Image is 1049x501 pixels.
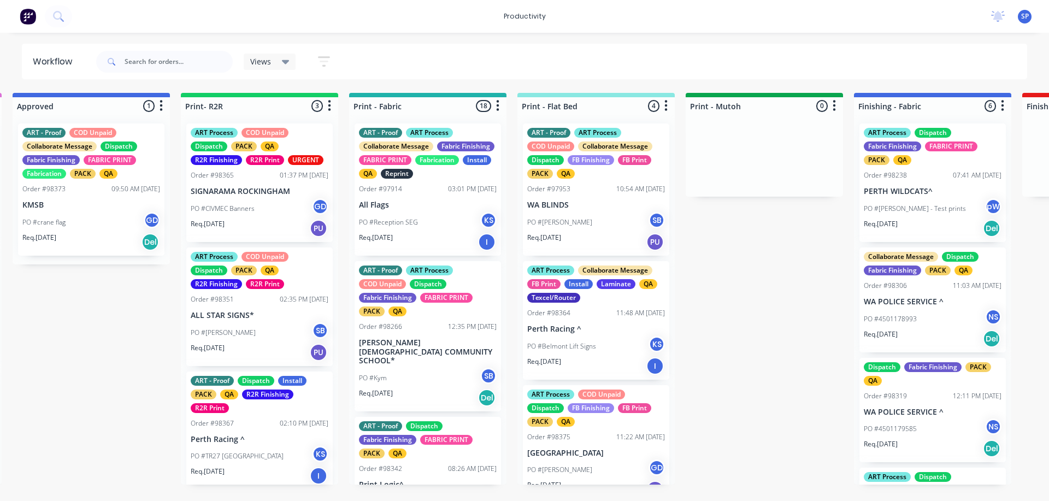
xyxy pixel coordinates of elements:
[250,56,271,67] span: Views
[859,247,1006,352] div: Collaborate MessageDispatchFabric FinishingPACKQAOrder #9830611:03 AM [DATE]WA POLICE SERVICE ^PO...
[191,142,227,151] div: Dispatch
[33,55,78,68] div: Workflow
[616,308,665,318] div: 11:48 AM [DATE]
[985,198,1001,215] div: pW
[359,480,497,490] p: Print Logic^
[359,201,497,210] p: All Flags
[527,432,570,442] div: Order #98375
[406,421,443,431] div: Dispatch
[985,309,1001,325] div: NS
[191,419,234,428] div: Order #98367
[557,169,575,179] div: QA
[186,123,333,242] div: ART ProcessCOD UnpaidDispatchPACKQAR2R FinishingR2R PrintURGENTOrder #9836501:37 PM [DATE]SIGNARA...
[142,233,159,251] div: Del
[191,170,234,180] div: Order #98365
[359,293,416,303] div: Fabric Finishing
[125,51,233,73] input: Search for orders...
[864,219,898,229] p: Req. [DATE]
[388,449,406,458] div: QA
[953,170,1001,180] div: 07:41 AM [DATE]
[985,419,1001,435] div: NS
[864,155,889,165] div: PACK
[359,279,406,289] div: COD Unpaid
[616,432,665,442] div: 11:22 AM [DATE]
[18,123,164,256] div: ART - ProofCOD UnpaidCollaborate MessageDispatchFabric FinishingFABRIC PRINTFabricationPACKQAOrde...
[527,293,580,303] div: Texcel/Router
[191,328,256,338] p: PO #[PERSON_NAME]
[22,155,80,165] div: Fabric Finishing
[983,330,1000,347] div: Del
[925,266,951,275] div: PACK
[261,266,279,275] div: QA
[280,294,328,304] div: 02:35 PM [DATE]
[99,169,117,179] div: QA
[904,362,962,372] div: Fabric Finishing
[359,184,402,194] div: Order #97914
[22,169,66,179] div: Fabrication
[527,279,561,289] div: FB Print
[241,252,288,262] div: COD Unpaid
[261,142,279,151] div: QA
[578,142,652,151] div: Collaborate Message
[864,281,907,291] div: Order #98306
[925,142,977,151] div: FABRIC PRINT
[527,266,574,275] div: ART Process
[480,368,497,384] div: SB
[646,481,664,498] div: PU
[864,329,898,339] p: Req. [DATE]
[864,142,921,151] div: Fabric Finishing
[463,155,491,165] div: Install
[480,212,497,228] div: KS
[527,449,665,458] p: [GEOGRAPHIC_DATA]
[568,155,614,165] div: FB Finishing
[616,184,665,194] div: 10:54 AM [DATE]
[242,390,293,399] div: R2R Finishing
[864,170,907,180] div: Order #98238
[388,307,406,316] div: QA
[359,217,418,227] p: PO #Reception SEG
[523,261,669,380] div: ART ProcessCollaborate MessageFB PrintInstallLaminateQATexcel/RouterOrder #9836411:48 AM [DATE]Pe...
[864,408,1001,417] p: WA POLICE SERVICE ^
[618,403,651,413] div: FB Print
[983,440,1000,457] div: Del
[359,373,387,383] p: PO #Kym
[191,403,229,413] div: R2R Print
[191,204,255,214] p: PO #CIVMEC Banners
[527,403,564,413] div: Dispatch
[859,123,1006,242] div: ART ProcessDispatchFabric FinishingFABRIC PRINTPACKQAOrder #9823807:41 AM [DATE]PERTH WILDCATS^PO...
[954,266,973,275] div: QA
[241,128,288,138] div: COD Unpaid
[312,446,328,462] div: KS
[578,266,652,275] div: Collaborate Message
[359,421,402,431] div: ART - Proof
[359,155,411,165] div: FABRIC PRINT
[527,155,564,165] div: Dispatch
[410,279,446,289] div: Dispatch
[864,252,938,262] div: Collaborate Message
[191,155,242,165] div: R2R Finishing
[191,376,234,386] div: ART - Proof
[359,142,433,151] div: Collaborate Message
[420,293,473,303] div: FABRIC PRINT
[280,170,328,180] div: 01:37 PM [DATE]
[191,252,238,262] div: ART Process
[983,220,1000,237] div: Del
[953,281,1001,291] div: 11:03 AM [DATE]
[22,142,97,151] div: Collaborate Message
[527,390,574,399] div: ART Process
[420,435,473,445] div: FABRIC PRINT
[448,322,497,332] div: 12:35 PM [DATE]
[246,155,284,165] div: R2R Print
[864,187,1001,196] p: PERTH WILDCATS^
[191,219,225,229] p: Req. [DATE]
[1021,11,1029,21] span: SP
[965,362,991,372] div: PACK
[310,467,327,485] div: I
[649,212,665,228] div: SB
[564,279,593,289] div: Install
[191,311,328,320] p: ALL STAR SIGNS*
[191,266,227,275] div: Dispatch
[415,155,459,165] div: Fabrication
[69,128,116,138] div: COD Unpaid
[186,372,333,490] div: ART - ProofDispatchInstallPACKQAR2R FinishingR2R PrintOrder #9836702:10 PM [DATE]Perth Racing ^PO...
